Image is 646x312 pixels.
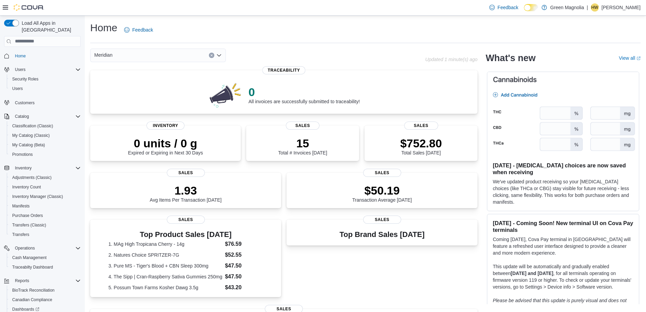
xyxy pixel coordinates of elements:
button: My Catalog (Classic) [7,131,83,140]
button: Purchase Orders [7,211,83,220]
span: My Catalog (Beta) [9,141,81,149]
a: Feedback [121,23,156,37]
span: Users [9,85,81,93]
p: Coming [DATE], Cova Pay terminal in [GEOGRAPHIC_DATA] will feature a refreshed user interface des... [493,236,633,256]
a: Feedback [487,1,521,14]
a: Promotions [9,150,36,159]
span: Sales [363,216,401,224]
button: Cash Management [7,253,83,262]
em: Please be advised that this update is purely visual and does not impact payment functionality. [493,298,627,310]
span: Inventory Manager (Classic) [12,194,63,199]
span: Classification (Classic) [12,123,53,129]
button: Customers [1,97,83,107]
span: Cash Management [12,255,46,260]
span: Purchase Orders [9,212,81,220]
p: 0 units / 0 g [128,136,203,150]
button: Classification (Classic) [7,121,83,131]
span: My Catalog (Beta) [12,142,45,148]
span: BioTrack Reconciliation [12,288,55,293]
span: Security Roles [9,75,81,83]
p: This update will be automatically and gradually enabled between , for all terminals operating on ... [493,263,633,290]
div: All invoices are successfully submitted to traceability! [249,85,360,104]
a: My Catalog (Beta) [9,141,48,149]
button: Promotions [7,150,83,159]
div: Total # Invoices [DATE] [278,136,327,155]
span: Cash Management [9,254,81,262]
span: Reports [12,277,81,285]
span: Meridian [94,51,113,59]
a: Canadian Compliance [9,296,55,304]
span: Sales [363,169,401,177]
dd: $47.50 [225,273,263,281]
span: Adjustments (Classic) [12,175,52,180]
a: Manifests [9,202,32,210]
button: Canadian Compliance [7,295,83,305]
button: Inventory Count [7,182,83,192]
span: Feedback [497,4,518,11]
a: Transfers [9,231,32,239]
div: Expired or Expiring in Next 30 Days [128,136,203,155]
dd: $43.20 [225,283,263,292]
button: Security Roles [7,74,83,84]
img: 0 [208,81,243,108]
dt: 3. Pure MS - Tiger's Blood + CBN Sleep 300mg [109,262,222,269]
span: Sales [167,216,205,224]
span: Customers [12,98,81,107]
a: Customers [12,99,37,107]
h1: Home [90,21,117,35]
button: Manifests [7,201,83,211]
button: Clear input [209,53,214,58]
span: Promotions [12,152,33,157]
span: Inventory [12,164,81,172]
dd: $47.50 [225,262,263,270]
button: Inventory Manager (Classic) [7,192,83,201]
span: Traceabilty Dashboard [9,263,81,271]
span: Inventory Count [12,184,41,190]
span: Transfers [9,231,81,239]
a: Inventory Count [9,183,44,191]
span: Purchase Orders [12,213,43,218]
span: Operations [12,244,81,252]
button: Home [1,51,83,61]
span: Home [12,52,81,60]
dt: 1. MAg High Tropicana Cherry - 14g [109,241,222,247]
span: Users [12,86,23,91]
span: Home [15,53,26,59]
button: Reports [12,277,32,285]
a: Classification (Classic) [9,122,56,130]
button: Operations [1,243,83,253]
dt: 5. Possum Town Farms Kosher Dawg 3.5g [109,284,222,291]
div: Avg Items Per Transaction [DATE] [150,184,222,203]
button: My Catalog (Beta) [7,140,83,150]
a: Cash Management [9,254,49,262]
button: Transfers [7,230,83,239]
span: Transfers (Classic) [12,222,46,228]
h3: [DATE] - [MEDICAL_DATA] choices are now saved when receiving [493,162,633,176]
span: Catalog [12,112,81,121]
span: Promotions [9,150,81,159]
span: Manifests [12,203,30,209]
button: Traceabilty Dashboard [7,262,83,272]
button: Adjustments (Classic) [7,173,83,182]
p: [PERSON_NAME] [602,3,641,12]
span: Transfers [12,232,29,237]
p: | [587,3,588,12]
p: $752.80 [400,136,442,150]
a: Adjustments (Classic) [9,173,54,182]
span: Inventory [146,122,184,130]
div: Heather Wheeler [591,3,599,12]
span: Inventory Manager (Classic) [9,192,81,201]
span: Users [15,67,25,72]
span: Customers [15,100,35,106]
span: My Catalog (Classic) [12,133,50,138]
span: My Catalog (Classic) [9,131,81,140]
div: Transaction Average [DATE] [352,184,412,203]
span: Reports [15,278,29,283]
span: Operations [15,245,35,251]
a: Inventory Manager (Classic) [9,192,66,201]
p: 0 [249,85,360,99]
span: Sales [286,122,320,130]
span: Users [12,66,81,74]
span: Inventory Count [9,183,81,191]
